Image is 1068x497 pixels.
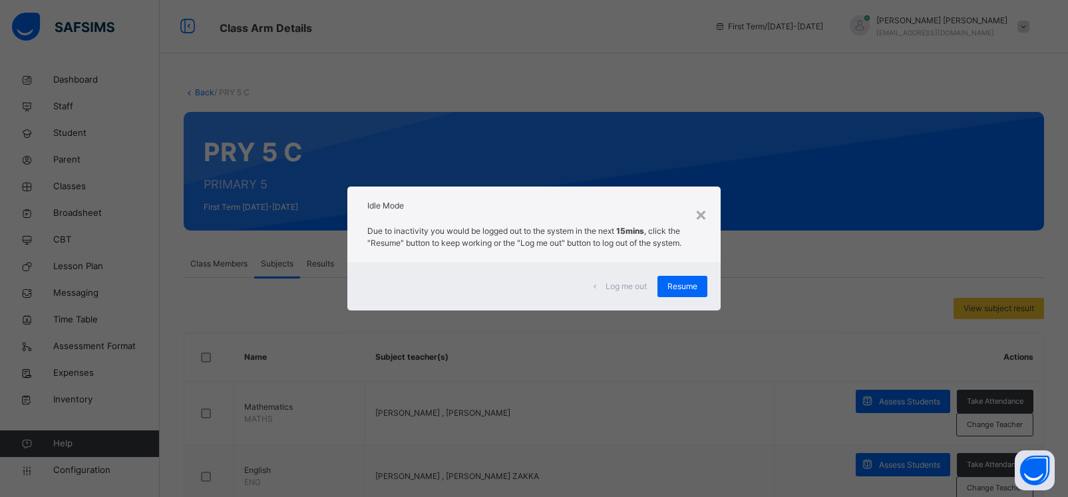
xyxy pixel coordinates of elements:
span: Resume [667,280,697,292]
p: Due to inactivity you would be logged out to the system in the next , click the "Resume" button t... [367,225,701,249]
button: Open asap [1015,450,1055,490]
strong: 15mins [616,226,644,236]
h2: Idle Mode [367,200,701,212]
div: × [695,200,707,228]
span: Log me out [606,280,647,292]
